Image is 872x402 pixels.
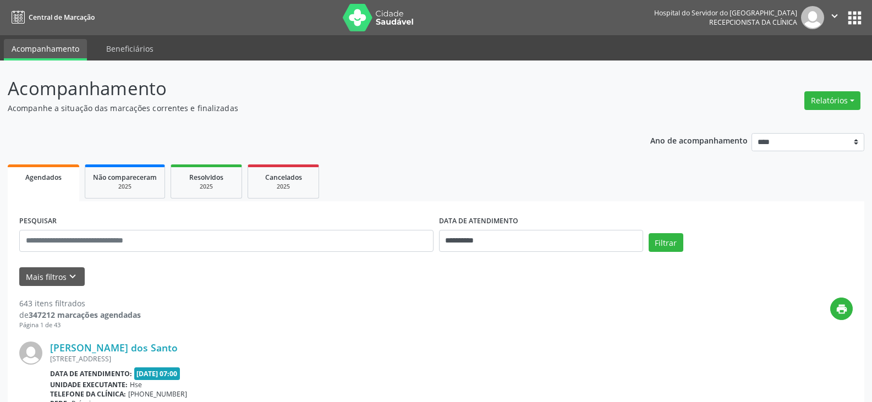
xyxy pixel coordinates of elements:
[649,233,683,252] button: Filtrar
[29,310,141,320] strong: 347212 marcações agendadas
[804,91,860,110] button: Relatórios
[845,8,864,27] button: apps
[128,389,187,399] span: [PHONE_NUMBER]
[8,102,607,114] p: Acompanhe a situação das marcações correntes e finalizadas
[19,267,85,287] button: Mais filtroskeyboard_arrow_down
[830,298,853,320] button: print
[50,354,688,364] div: [STREET_ADDRESS]
[189,173,223,182] span: Resolvidos
[8,75,607,102] p: Acompanhamento
[19,321,141,330] div: Página 1 de 43
[98,39,161,58] a: Beneficiários
[50,369,132,378] b: Data de atendimento:
[29,13,95,22] span: Central de Marcação
[93,173,157,182] span: Não compareceram
[836,303,848,315] i: print
[654,8,797,18] div: Hospital do Servidor do [GEOGRAPHIC_DATA]
[93,183,157,191] div: 2025
[130,380,142,389] span: Hse
[650,133,748,147] p: Ano de acompanhamento
[439,213,518,230] label: DATA DE ATENDIMENTO
[801,6,824,29] img: img
[134,367,180,380] span: [DATE] 07:00
[50,342,178,354] a: [PERSON_NAME] dos Santo
[8,8,95,26] a: Central de Marcação
[824,6,845,29] button: 
[50,380,128,389] b: Unidade executante:
[179,183,234,191] div: 2025
[19,309,141,321] div: de
[50,389,126,399] b: Telefone da clínica:
[19,298,141,309] div: 643 itens filtrados
[19,342,42,365] img: img
[19,213,57,230] label: PESQUISAR
[4,39,87,60] a: Acompanhamento
[829,10,841,22] i: 
[256,183,311,191] div: 2025
[67,271,79,283] i: keyboard_arrow_down
[25,173,62,182] span: Agendados
[709,18,797,27] span: Recepcionista da clínica
[265,173,302,182] span: Cancelados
